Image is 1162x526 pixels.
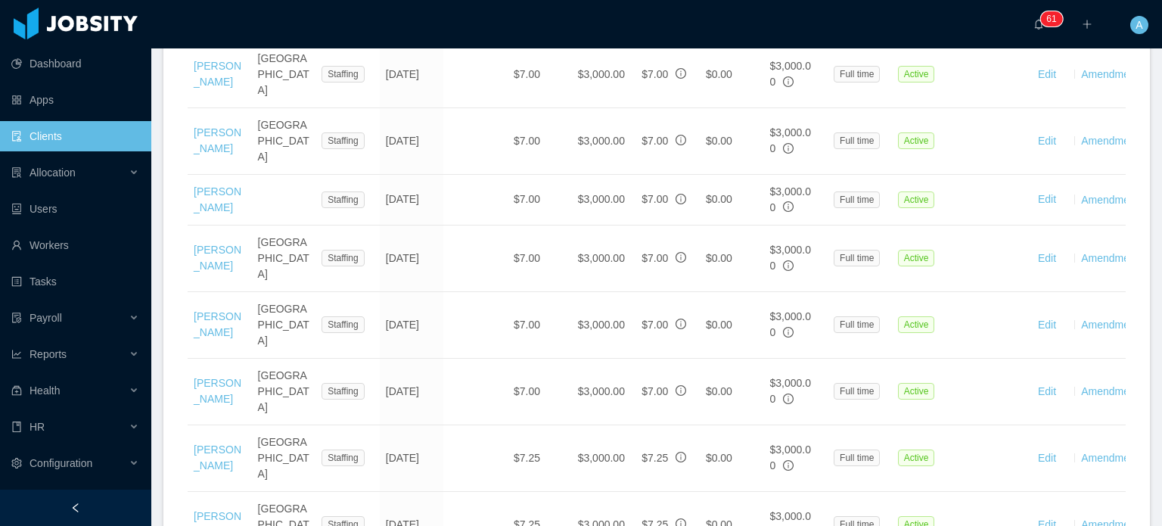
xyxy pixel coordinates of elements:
[898,383,935,400] span: Active
[194,126,241,154] a: [PERSON_NAME]
[1081,193,1143,205] a: Amendments
[834,66,880,82] span: Full time
[508,42,572,108] td: $7.00
[252,42,316,108] td: [GEOGRAPHIC_DATA]
[30,312,62,324] span: Payroll
[676,319,686,329] span: info-circle
[676,68,686,79] span: info-circle
[898,66,935,82] span: Active
[1038,193,1056,205] a: Edit
[252,359,316,425] td: [GEOGRAPHIC_DATA]
[642,319,668,331] span: $7.00
[834,250,880,266] span: Full time
[380,42,444,108] td: [DATE]
[642,452,668,464] span: $7.25
[30,421,45,433] span: HR
[252,292,316,359] td: [GEOGRAPHIC_DATA]
[322,450,364,466] span: Staffing
[706,135,732,147] span: $0.00
[706,319,732,331] span: $0.00
[1038,452,1056,464] a: Edit
[783,76,794,87] span: info-circle
[1046,11,1052,26] p: 6
[1081,319,1143,331] a: Amendments
[1040,11,1062,26] sup: 61
[783,260,794,271] span: info-circle
[1026,188,1068,212] button: Edit
[322,66,364,82] span: Staffing
[1038,385,1056,397] a: Edit
[1081,452,1143,464] a: Amendments
[1038,252,1056,264] a: Edit
[783,394,794,404] span: info-circle
[380,359,444,425] td: [DATE]
[1026,62,1068,86] button: Edit
[572,425,636,492] td: $3,000.00
[380,226,444,292] td: [DATE]
[834,450,880,466] span: Full time
[1081,68,1143,80] a: Amendments
[30,384,60,397] span: Health
[11,266,139,297] a: icon: profileTasks
[834,383,880,400] span: Full time
[11,385,22,396] i: icon: medicine-box
[508,175,572,226] td: $7.00
[1081,135,1143,147] a: Amendments
[572,292,636,359] td: $3,000.00
[508,108,572,175] td: $7.00
[1033,19,1044,30] i: icon: bell
[572,108,636,175] td: $3,000.00
[508,425,572,492] td: $7.25
[194,185,241,213] a: [PERSON_NAME]
[11,422,22,432] i: icon: book
[572,359,636,425] td: $3,000.00
[1026,246,1068,270] button: Edit
[676,135,686,145] span: info-circle
[380,292,444,359] td: [DATE]
[898,191,935,208] span: Active
[1038,319,1056,331] a: Edit
[769,444,811,472] span: $3,000.00
[834,132,880,149] span: Full time
[706,452,732,464] span: $0.00
[380,108,444,175] td: [DATE]
[1026,129,1068,153] button: Edit
[572,175,636,226] td: $3,000.00
[769,60,811,88] span: $3,000.00
[898,450,935,466] span: Active
[322,250,364,266] span: Staffing
[380,175,444,226] td: [DATE]
[194,444,241,472] a: [PERSON_NAME]
[11,349,22,359] i: icon: line-chart
[769,126,811,154] span: $3,000.00
[322,383,364,400] span: Staffing
[769,310,811,338] span: $3,000.00
[252,108,316,175] td: [GEOGRAPHIC_DATA]
[252,425,316,492] td: [GEOGRAPHIC_DATA]
[642,135,668,147] span: $7.00
[1081,385,1143,397] a: Amendments
[1038,135,1056,147] a: Edit
[322,316,364,333] span: Staffing
[676,385,686,396] span: info-circle
[783,201,794,212] span: info-circle
[1081,252,1143,264] a: Amendments
[834,191,880,208] span: Full time
[706,68,732,80] span: $0.00
[508,292,572,359] td: $7.00
[1082,19,1092,30] i: icon: plus
[11,313,22,323] i: icon: file-protect
[380,425,444,492] td: [DATE]
[1136,16,1142,34] span: A
[676,252,686,263] span: info-circle
[11,85,139,115] a: icon: appstoreApps
[322,132,364,149] span: Staffing
[11,167,22,178] i: icon: solution
[642,68,668,80] span: $7.00
[30,348,67,360] span: Reports
[1052,11,1057,26] p: 1
[194,244,241,272] a: [PERSON_NAME]
[1038,68,1056,80] a: Edit
[783,460,794,471] span: info-circle
[252,226,316,292] td: [GEOGRAPHIC_DATA]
